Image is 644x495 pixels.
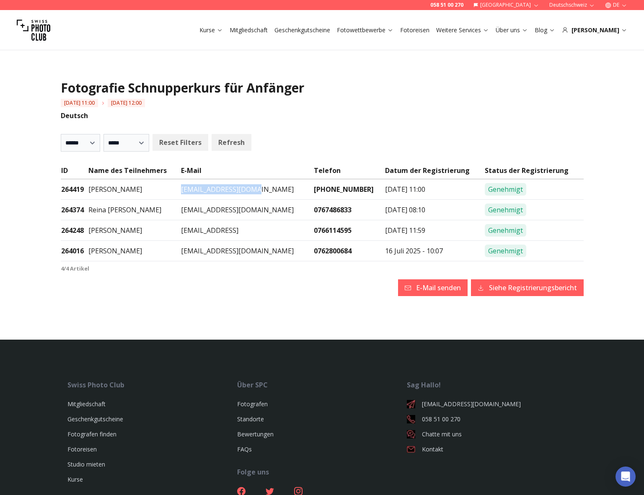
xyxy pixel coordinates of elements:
[398,279,468,296] button: E-Mail senden
[196,24,226,36] button: Kurse
[181,241,313,261] td: [EMAIL_ADDRESS][DOMAIN_NAME]
[385,200,485,220] td: [DATE] 08:10
[181,179,313,200] td: [EMAIL_ADDRESS][DOMAIN_NAME]
[61,200,88,220] td: 264374
[337,26,393,34] a: Fotowettbewerbe
[181,165,313,179] td: E-Mail
[67,475,83,483] a: Kurse
[400,26,429,34] a: Fotoreisen
[237,380,407,390] div: Über SPC
[397,24,433,36] button: Fotoreisen
[314,246,352,255] a: 0762800684
[61,241,88,261] td: 264016
[212,134,251,151] button: Refresh
[385,220,485,241] td: [DATE] 11:59
[153,134,208,151] button: Reset Filters
[385,179,485,200] td: [DATE] 11:00
[61,220,88,241] td: 264248
[274,26,330,34] a: Geschenkgutscheine
[271,24,334,36] button: Geschenkgutscheine
[436,26,489,34] a: Weitere Services
[433,24,492,36] button: Weitere Services
[61,165,88,179] td: ID
[88,179,181,200] td: [PERSON_NAME]
[88,200,181,220] td: Reina [PERSON_NAME]
[496,26,528,34] a: Über uns
[430,2,463,8] a: 058 51 00 270
[199,26,223,34] a: Kurse
[562,26,627,34] div: [PERSON_NAME]
[334,24,397,36] button: Fotowettbewerbe
[159,137,202,147] b: Reset Filters
[471,279,584,296] button: Siehe Registrierungsbericht
[535,26,555,34] a: Blog
[237,430,274,438] a: Bewertungen
[407,445,577,454] a: Kontakt
[88,241,181,261] td: [PERSON_NAME]
[484,165,583,179] td: Status der Registrierung
[385,165,485,179] td: Datum der Registrierung
[17,13,50,47] img: Swiss photo club
[237,415,264,423] a: Standorte
[67,460,105,468] a: Studio mieten
[67,400,106,408] a: Mitgliedschaft
[88,220,181,241] td: [PERSON_NAME]
[61,265,89,272] b: 4 / 4 Artikel
[61,111,584,121] p: Deutsch
[237,400,268,408] a: Fotografen
[314,226,352,235] a: 0766114595
[237,467,407,477] div: Folge uns
[218,137,245,147] b: Refresh
[313,165,385,179] td: Telefon
[531,24,559,36] button: Blog
[88,165,181,179] td: Name des Teilnehmers
[407,380,577,390] div: Sag Hallo!
[67,430,116,438] a: Fotografen finden
[314,185,374,194] a: [PHONE_NUMBER]
[67,380,237,390] div: Swiss Photo Club
[485,204,526,216] span: Genehmigt
[485,224,526,237] span: Genehmigt
[485,183,526,196] span: Genehmigt
[407,415,577,423] a: 058 51 00 270
[385,241,485,261] td: 16 Juli 2025 - 10:07
[61,99,98,107] span: [DATE] 11:00
[61,179,88,200] td: 264419
[492,24,531,36] button: Über uns
[181,200,313,220] td: [EMAIL_ADDRESS][DOMAIN_NAME]
[67,415,123,423] a: Geschenkgutscheine
[230,26,268,34] a: Mitgliedschaft
[237,445,252,453] a: FAQs
[67,445,97,453] a: Fotoreisen
[407,430,577,438] a: Chatte mit uns
[108,99,145,107] span: [DATE] 12:00
[485,245,526,257] span: Genehmigt
[181,220,313,241] td: [EMAIL_ADDRESS]
[226,24,271,36] button: Mitgliedschaft
[61,80,584,95] h1: Fotografie Schnupperkurs für Anfänger
[616,467,636,487] div: Open Intercom Messenger
[314,205,352,214] a: 0767486833
[407,400,577,408] a: [EMAIL_ADDRESS][DOMAIN_NAME]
